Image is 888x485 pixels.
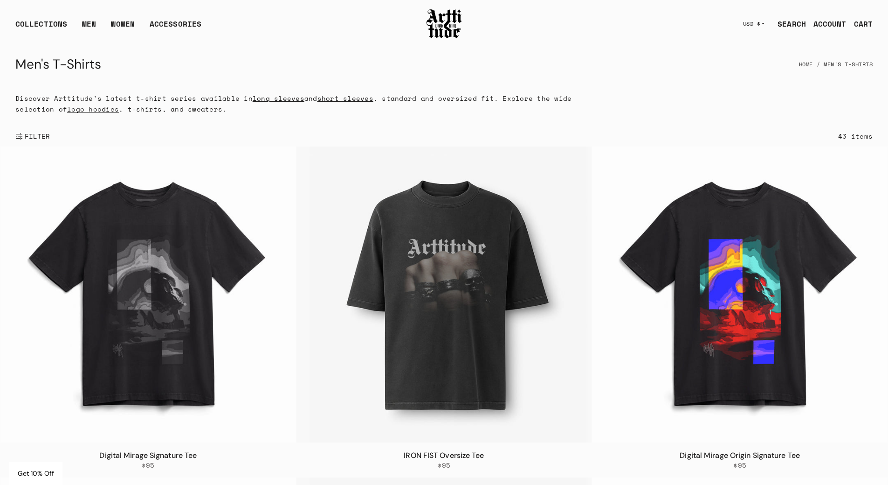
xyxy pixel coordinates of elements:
a: SEARCH [770,14,806,33]
a: Digital Mirage Origin Signature Tee [680,450,800,460]
h1: Men's T-Shirts [15,53,101,76]
button: Show filters [15,126,50,147]
button: USD $ [737,14,771,34]
a: logo hoodies [67,104,119,114]
img: IRON FIST Oversize Tee [296,147,592,443]
span: USD $ [743,20,761,28]
a: IRON FIST Oversize TeeIRON FIST Oversize Tee [296,147,592,443]
a: Digital Mirage Signature Tee [99,450,197,460]
a: long sleeves [253,93,304,103]
div: COLLECTIONS [15,18,67,37]
span: FILTER [23,132,50,141]
span: $95 [438,461,451,470]
img: Arttitude [426,8,463,40]
div: Get 10% Off [9,462,62,485]
a: Digital Mirage Signature TeeDigital Mirage Signature Tee [0,147,296,443]
a: ACCOUNT [806,14,847,33]
a: Digital Mirage Origin Signature TeeDigital Mirage Origin Signature Tee [592,147,888,443]
a: IRON FIST Oversize Tee [404,450,484,460]
a: Home [799,54,813,75]
div: 43 items [838,131,873,141]
p: Discover Arttitude's latest t-shirt series available in and , standard and oversized fit. Explore... [15,93,582,114]
a: short sleeves [317,93,373,103]
span: $95 [733,461,746,470]
li: Men's T-Shirts [813,54,873,75]
a: WOMEN [111,18,135,37]
ul: Main navigation [8,18,209,37]
span: Get 10% Off [18,469,54,478]
div: ACCESSORIES [150,18,201,37]
img: Digital Mirage Origin Signature Tee [592,147,888,443]
a: Open cart [847,14,873,33]
span: $95 [142,461,155,470]
a: MEN [82,18,96,37]
div: CART [854,18,873,29]
img: Digital Mirage Signature Tee [0,147,296,443]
